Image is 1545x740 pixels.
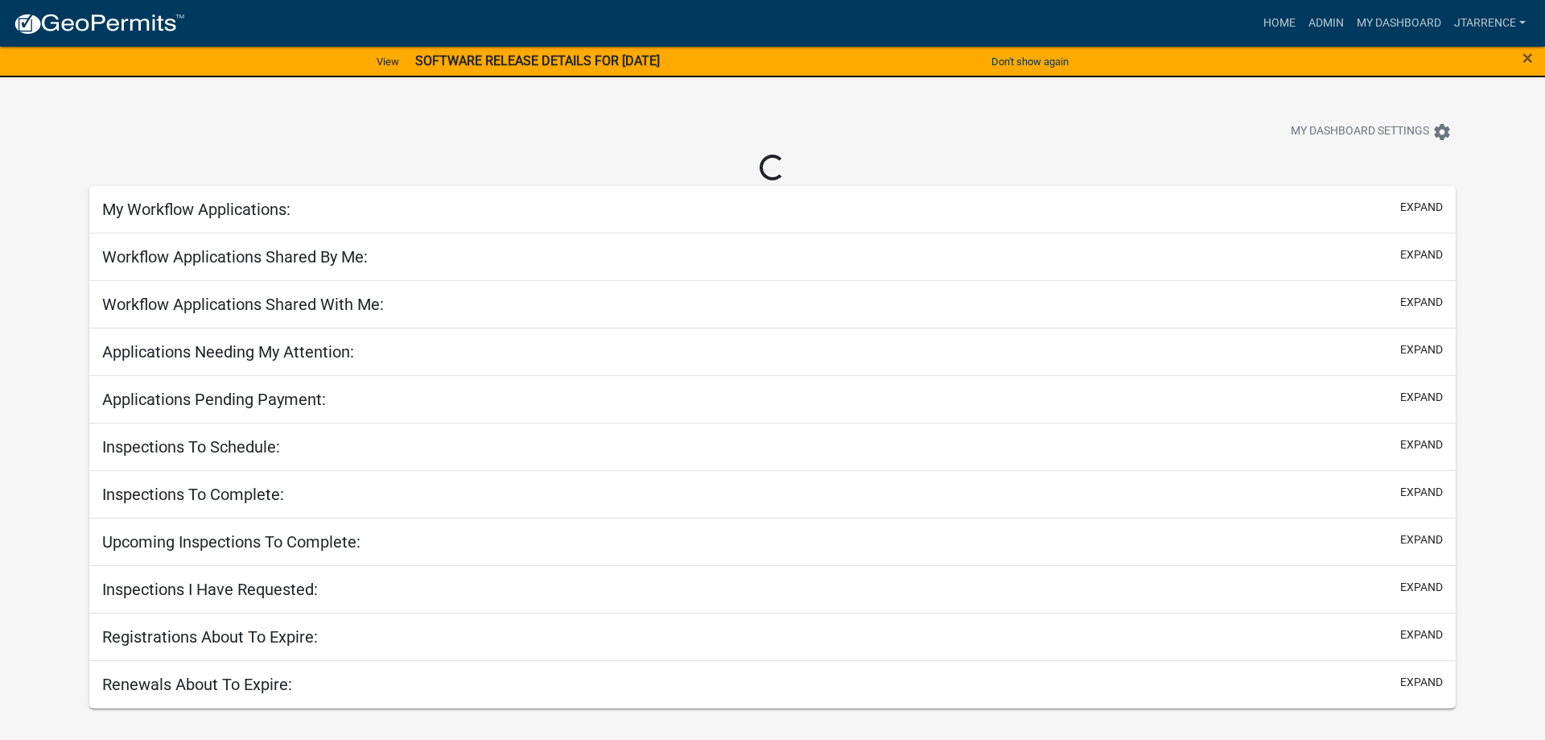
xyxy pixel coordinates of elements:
button: expand [1400,341,1443,358]
h5: Applications Pending Payment: [102,390,326,409]
a: jtarrence [1448,8,1532,39]
button: Don't show again [985,48,1075,75]
h5: Inspections I Have Requested: [102,580,318,599]
h5: Registrations About To Expire: [102,627,318,647]
button: expand [1400,579,1443,596]
button: expand [1400,531,1443,548]
h5: My Workflow Applications: [102,200,290,219]
a: View [370,48,406,75]
button: My Dashboard Settingssettings [1278,116,1465,147]
button: expand [1400,294,1443,311]
i: settings [1432,122,1452,142]
h5: Applications Needing My Attention: [102,342,354,362]
h5: Workflow Applications Shared With Me: [102,295,384,314]
strong: SOFTWARE RELEASE DETAILS FOR [DATE] [415,53,660,68]
h5: Inspections To Schedule: [102,437,280,457]
button: expand [1400,484,1443,501]
button: expand [1400,674,1443,691]
h5: Upcoming Inspections To Complete: [102,532,360,552]
a: Admin [1302,8,1350,39]
span: My Dashboard Settings [1291,122,1429,142]
button: Close [1522,48,1533,68]
button: expand [1400,199,1443,216]
button: expand [1400,626,1443,643]
span: × [1522,47,1533,69]
h5: Renewals About To Expire: [102,675,292,694]
a: My Dashboard [1350,8,1448,39]
button: expand [1400,389,1443,406]
button: expand [1400,246,1443,263]
h5: Inspections To Complete: [102,485,284,504]
a: Home [1257,8,1302,39]
h5: Workflow Applications Shared By Me: [102,247,368,267]
button: expand [1400,436,1443,453]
